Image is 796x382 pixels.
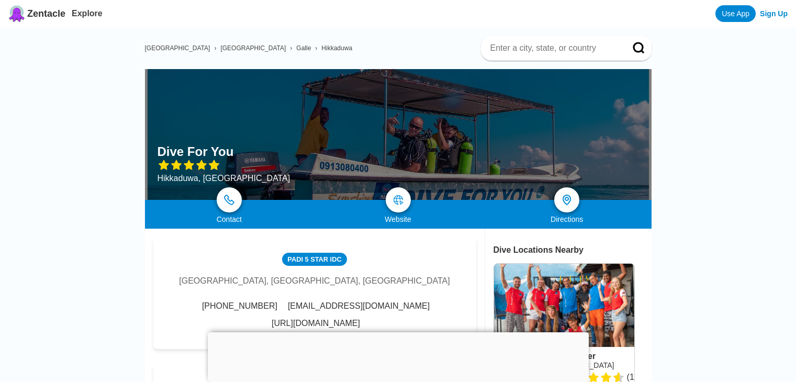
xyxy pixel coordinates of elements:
[145,44,210,52] a: [GEOGRAPHIC_DATA]
[715,5,756,22] a: Use App
[158,144,234,159] h1: Dive For You
[290,44,292,52] span: ›
[296,44,311,52] a: Galle
[145,215,314,223] div: Contact
[760,9,788,18] a: Sign Up
[179,276,450,286] div: [GEOGRAPHIC_DATA], [GEOGRAPHIC_DATA], [GEOGRAPHIC_DATA]
[313,215,483,223] div: Website
[288,301,430,311] span: [EMAIL_ADDRESS][DOMAIN_NAME]
[224,195,234,205] img: phone
[220,44,286,52] a: [GEOGRAPHIC_DATA]
[272,319,360,328] a: [URL][DOMAIN_NAME]
[393,195,403,205] img: map
[282,253,346,266] div: PADI 5 Star IDC
[208,332,589,379] iframe: Advertisement
[8,5,25,22] img: Zentacle logo
[483,215,652,223] div: Directions
[315,44,317,52] span: ›
[494,245,652,255] div: Dive Locations Nearby
[560,194,573,206] img: directions
[489,43,618,53] input: Enter a city, state, or country
[27,8,65,19] span: Zentacle
[554,187,579,212] a: directions
[321,44,352,52] a: Hikkaduwa
[202,301,277,311] span: [PHONE_NUMBER]
[386,187,411,212] a: map
[214,44,216,52] span: ›
[72,9,103,18] a: Explore
[8,5,65,22] a: Zentacle logoZentacle
[158,174,290,183] div: Hikkaduwa, [GEOGRAPHIC_DATA]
